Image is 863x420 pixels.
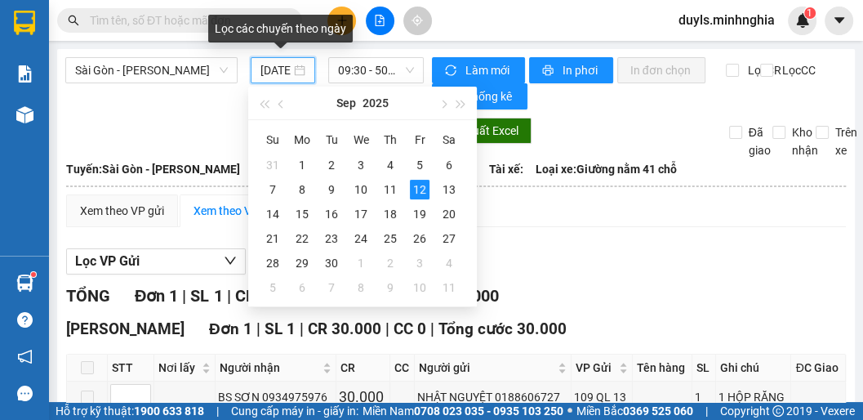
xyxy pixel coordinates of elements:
div: 16 [322,204,341,224]
button: file-add [366,7,394,35]
td: 2025-09-16 [317,202,346,226]
th: Tên hàng [633,355,693,382]
td: 2025-09-11 [376,177,405,202]
th: SL [692,355,715,382]
td: 2025-09-25 [376,226,405,251]
span: Lọc VP Gửi [75,251,140,271]
span: Lọc CR [741,61,784,79]
span: Thống kê [465,87,514,105]
div: 14 [263,204,282,224]
div: 17 [351,204,371,224]
div: 15 [292,204,312,224]
span: message [17,386,33,401]
td: 2025-09-15 [287,202,317,226]
div: 28 [263,253,282,273]
div: 11 [439,278,459,297]
span: file-add [374,15,385,26]
div: 1 [292,155,312,175]
td: 2025-09-10 [346,177,376,202]
img: solution-icon [16,65,33,83]
span: Cung cấp máy in - giấy in: [231,402,358,420]
span: Nơi lấy [158,359,198,377]
span: Lọc CC [776,61,818,79]
div: 27 [439,229,459,248]
div: 6 [439,155,459,175]
td: 2025-10-02 [376,251,405,275]
button: In đơn chọn [617,57,706,83]
div: 11 [380,180,400,199]
div: 10 [351,180,371,199]
span: down [224,254,237,267]
button: bar-chartThống kê [432,83,527,109]
span: duyls.minhnghia [665,10,788,30]
div: 31 [263,155,282,175]
td: 2025-09-14 [258,202,287,226]
div: 22 [292,229,312,248]
span: 1 [807,7,812,19]
span: copyright [772,405,784,417]
th: We [346,127,376,153]
td: 2025-09-07 [258,177,287,202]
div: 2 [322,155,341,175]
td: 2025-09-24 [346,226,376,251]
td: 2025-10-10 [405,275,434,300]
td: 2025-10-04 [434,251,464,275]
sup: 1 [31,272,36,277]
div: 4 [439,253,459,273]
span: Loại xe: Giường nằm 41 chỗ [536,160,677,178]
td: 2025-09-21 [258,226,287,251]
button: plus [327,7,356,35]
span: | [182,286,186,306]
div: 7 [322,278,341,297]
td: 2025-09-29 [287,251,317,275]
span: printer [542,65,556,78]
span: Tài xế: [489,160,523,178]
div: 30 [322,253,341,273]
td: 2025-10-03 [405,251,434,275]
div: 8 [351,278,371,297]
div: 18 [380,204,400,224]
span: ⚪️ [567,408,572,414]
div: 1 [351,253,371,273]
td: 2025-09-26 [405,226,434,251]
div: 29 [292,253,312,273]
td: 2025-10-09 [376,275,405,300]
td: 2025-09-12 [405,177,434,202]
span: In phơi [563,61,600,79]
div: BS SƠN 0934975976 [218,388,334,406]
td: 2025-09-02 [317,153,346,177]
td: 2025-10-01 [346,251,376,275]
div: 2 [380,253,400,273]
span: Miền Bắc [576,402,693,420]
th: STT [108,355,154,382]
div: 6 [292,278,312,297]
span: Sài Gòn - Phan Rí [75,58,228,83]
span: Đã giao [742,123,777,159]
td: 2025-08-31 [258,153,287,177]
th: Sa [434,127,464,153]
th: CC [390,355,416,382]
div: 24 [351,229,371,248]
span: CR 30.000 [308,319,381,338]
td: 2025-10-05 [258,275,287,300]
div: 9 [322,180,341,199]
span: | [216,402,219,420]
div: 13 [439,180,459,199]
span: question-circle [17,312,33,328]
td: 2025-09-23 [317,226,346,251]
button: 2025 [363,87,389,119]
span: SL 1 [265,319,296,338]
button: Lọc VP Gửi [66,248,246,275]
img: warehouse-icon [16,275,33,292]
div: Xem theo VP nhận [194,202,287,220]
span: Miền Nam [363,402,563,420]
th: Tu [317,127,346,153]
span: [PERSON_NAME] [66,319,185,338]
div: 1 [695,388,712,406]
span: Đơn 1 [135,286,178,306]
span: aim [411,15,423,26]
strong: 0708 023 035 - 0935 103 250 [414,404,563,418]
td: 2025-09-06 [434,153,464,177]
img: warehouse-icon [16,106,33,123]
div: 3 [351,155,371,175]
